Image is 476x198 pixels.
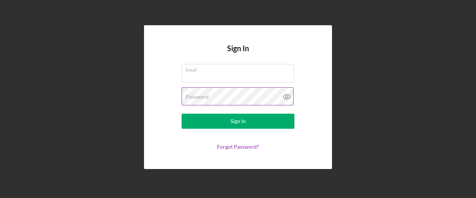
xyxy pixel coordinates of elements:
a: Forgot Password? [217,143,259,150]
div: Sign In [230,114,246,129]
label: Password [186,94,209,100]
button: Sign In [182,114,294,129]
label: Email [186,64,294,73]
h4: Sign In [227,44,249,64]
